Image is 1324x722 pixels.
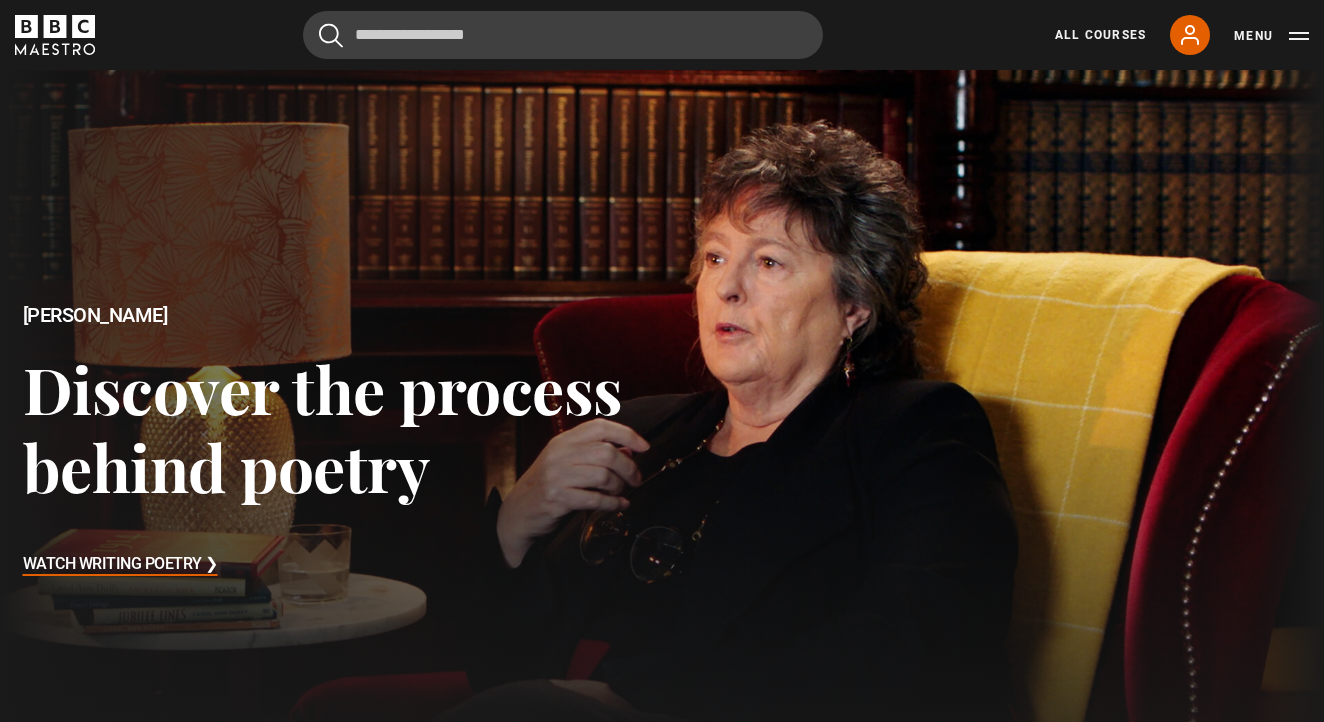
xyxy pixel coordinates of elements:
[1234,26,1309,46] button: Toggle navigation
[15,15,95,55] svg: BBC Maestro
[319,23,343,48] button: Submit the search query
[23,350,663,505] h3: Discover the process behind poetry
[1055,26,1146,44] a: All Courses
[303,11,823,59] input: Search
[23,550,218,580] h3: Watch Writing Poetry ❯
[23,304,663,327] h2: [PERSON_NAME]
